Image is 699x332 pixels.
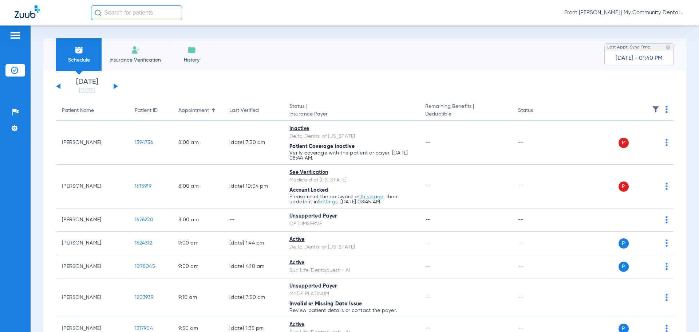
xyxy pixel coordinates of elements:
[173,278,224,317] td: 9:10 AM
[289,321,414,329] div: Active
[564,9,684,16] span: Front [PERSON_NAME] | My Community Dental Centers
[224,232,284,255] td: [DATE] 1:44 PM
[425,217,431,222] span: --
[135,107,158,114] div: Patient ID
[65,87,109,94] a: [DATE]
[425,264,431,269] span: --
[229,107,278,114] div: Last Verified
[419,101,512,121] th: Remaining Benefits |
[289,267,414,274] div: Sun Life/Dentaquest - AI
[512,121,561,165] td: --
[512,208,561,232] td: --
[616,55,663,62] span: [DATE] - 01:40 PM
[666,139,668,146] img: group-dot-blue.svg
[666,106,668,113] img: group-dot-blue.svg
[224,278,284,317] td: [DATE] 7:50 AM
[289,236,414,243] div: Active
[619,181,629,192] span: P
[56,232,129,255] td: [PERSON_NAME]
[289,169,414,176] div: See Verification
[56,121,129,165] td: [PERSON_NAME]
[666,263,668,270] img: group-dot-blue.svg
[173,165,224,208] td: 8:00 AM
[512,278,561,317] td: --
[135,264,155,269] span: 1078045
[178,107,218,114] div: Appointment
[135,107,167,114] div: Patient ID
[360,194,383,199] a: this page
[289,125,414,133] div: Inactive
[512,232,561,255] td: --
[289,243,414,251] div: Delta Dental of [US_STATE]
[65,78,109,94] li: [DATE]
[318,199,337,204] a: Settings
[56,208,129,232] td: [PERSON_NAME]
[652,106,659,113] img: filter.svg
[289,176,414,184] div: Medicaid of [US_STATE]
[663,297,699,332] iframe: Chat Widget
[178,107,209,114] div: Appointment
[289,259,414,267] div: Active
[666,183,668,190] img: group-dot-blue.svg
[174,56,209,64] span: History
[224,208,284,232] td: --
[607,44,651,51] span: Last Appt. Sync Time:
[9,31,21,40] img: hamburger-icon
[135,326,153,331] span: 1317904
[173,232,224,255] td: 9:00 AM
[107,56,163,64] span: Insurance Verification
[289,188,328,193] span: Account Locked
[619,238,629,249] span: P
[91,5,182,20] input: Search for patients
[289,308,414,313] p: Review patient details or contact the payer.
[619,262,629,272] span: P
[666,294,668,301] img: group-dot-blue.svg
[62,56,96,64] span: Schedule
[131,46,140,54] img: Manual Insurance Verification
[666,216,668,223] img: group-dot-blue.svg
[62,107,123,114] div: Patient Name
[62,107,94,114] div: Patient Name
[224,165,284,208] td: [DATE] 10:04 PM
[56,165,129,208] td: [PERSON_NAME]
[289,301,362,306] span: Invalid or Missing Data Issue
[619,138,629,148] span: P
[135,241,152,246] span: 1624312
[135,140,153,145] span: 1394736
[289,133,414,140] div: Delta Dental of [US_STATE]
[425,241,431,246] span: --
[135,217,153,222] span: 1626220
[512,101,561,121] th: Status
[229,107,259,114] div: Last Verified
[666,239,668,247] img: group-dot-blue.svg
[289,194,414,204] p: Please reset the password on , then update it in . [DATE] 08:45 AM.
[56,255,129,278] td: [PERSON_NAME]
[284,101,419,121] th: Status |
[15,5,40,18] img: Zuub Logo
[289,110,414,118] span: Insurance Payer
[512,165,561,208] td: --
[75,46,83,54] img: Schedule
[135,295,153,300] span: 1203939
[95,9,101,16] img: Search Icon
[289,212,414,220] div: Unsupported Payer
[173,255,224,278] td: 9:00 AM
[56,278,129,317] td: [PERSON_NAME]
[425,326,431,331] span: --
[135,184,151,189] span: 1615919
[512,255,561,278] td: --
[289,144,355,149] span: Patient Coverage Inactive
[289,151,414,161] p: Verify coverage with the patient or payer. [DATE] 08:44 AM.
[173,208,224,232] td: 8:00 AM
[289,290,414,298] div: MYDP PLATINUM
[224,255,284,278] td: [DATE] 4:10 AM
[224,121,284,165] td: [DATE] 7:50 AM
[425,140,431,145] span: --
[425,295,431,300] span: --
[289,282,414,290] div: Unsupported Payer
[289,220,414,228] div: OPTUMSERVE
[173,121,224,165] td: 8:00 AM
[425,110,506,118] span: Deductible
[425,184,431,189] span: --
[187,46,196,54] img: History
